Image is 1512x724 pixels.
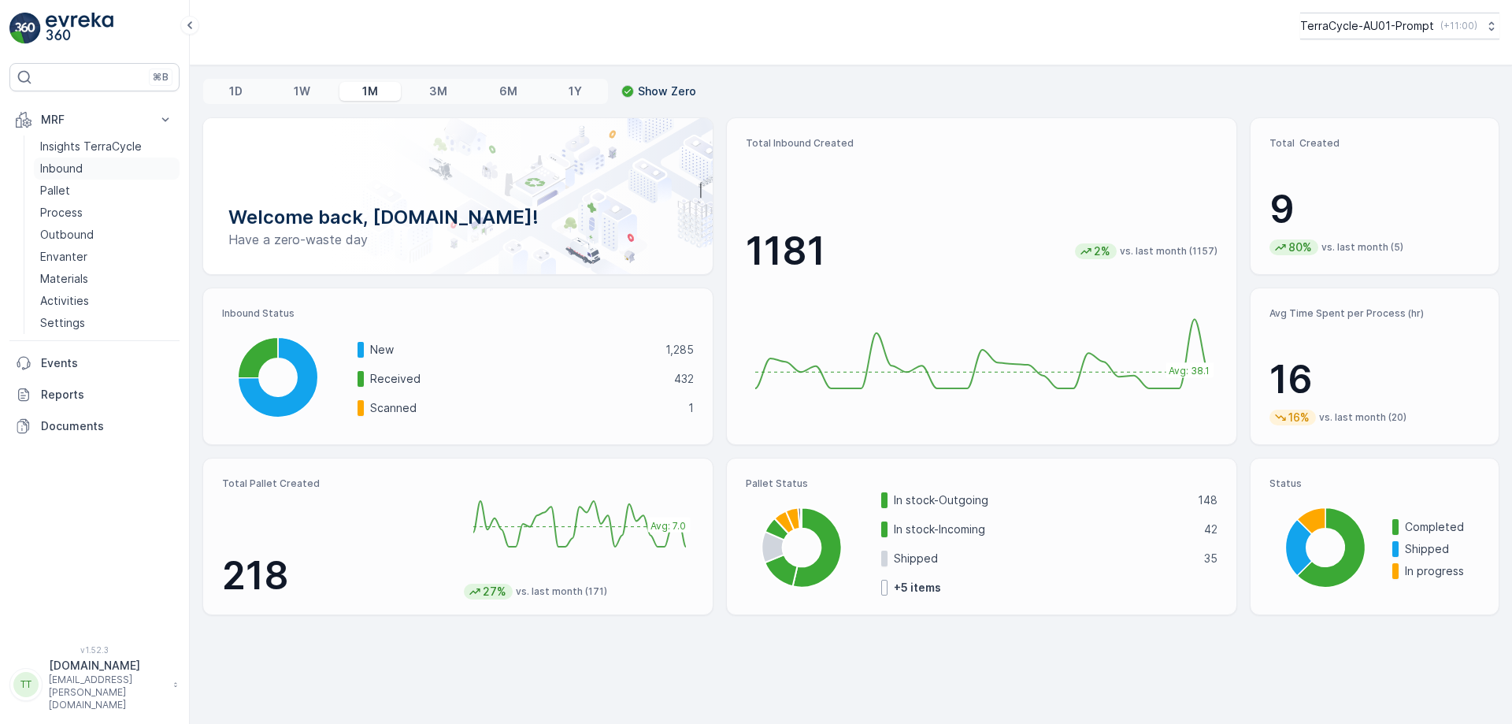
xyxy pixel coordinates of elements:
p: Status [1269,477,1480,490]
p: Events [41,355,173,371]
p: 6M [499,84,517,99]
div: TT [13,672,39,697]
p: Activities [40,293,89,309]
p: Materials [40,271,88,287]
p: Total Pallet Created [222,477,451,490]
p: 16 [1269,356,1480,403]
img: logo_light-DOdMpM7g.png [46,13,113,44]
p: Process [40,205,83,221]
p: In stock-Outgoing [894,492,1188,508]
a: Events [9,347,180,379]
p: Shipped [1405,541,1480,557]
p: Pallet [40,183,70,199]
p: vs. last month (1157) [1120,245,1217,258]
p: 42 [1204,522,1217,537]
p: In stock-Incoming [894,522,1194,537]
a: Insights TerraCycle [34,136,180,158]
a: Settings [34,312,180,334]
p: 432 [674,371,694,387]
a: Inbound [34,158,180,180]
p: Scanned [370,400,678,416]
a: Reports [9,379,180,410]
p: Outbound [40,227,94,243]
p: 1M [362,84,378,99]
img: logo [9,13,41,44]
p: Total Inbound Created [746,137,1217,150]
a: Envanter [34,246,180,268]
p: New [370,342,655,358]
p: Welcome back, [DOMAIN_NAME]! [228,205,687,230]
p: Total Created [1269,137,1480,150]
p: 1,285 [665,342,694,358]
a: Documents [9,410,180,442]
p: vs. last month (5) [1321,241,1403,254]
p: 148 [1198,492,1217,508]
p: 9 [1269,186,1480,233]
p: Avg Time Spent per Process (hr) [1269,307,1480,320]
button: MRF [9,104,180,136]
p: MRF [41,112,148,128]
p: Inbound Status [222,307,694,320]
p: 1W [294,84,310,99]
p: ( +11:00 ) [1440,20,1477,32]
p: TerraCycle-AU01-Prompt [1300,18,1434,34]
a: Pallet [34,180,180,202]
p: 80% [1287,239,1314,255]
p: 218 [222,552,451,600]
p: + 5 items [894,580,941,596]
a: Process [34,202,180,224]
p: Have a zero-waste day [228,230,687,249]
span: v 1.52.3 [9,645,180,655]
p: 27% [481,584,508,600]
a: Outbound [34,224,180,246]
p: Documents [41,418,173,434]
p: Reports [41,387,173,403]
p: 35 [1204,551,1217,566]
button: TT[DOMAIN_NAME][EMAIL_ADDRESS][PERSON_NAME][DOMAIN_NAME] [9,658,180,711]
p: 3M [429,84,447,99]
p: 1 [688,400,694,416]
p: Shipped [894,551,1194,566]
p: Pallet Status [746,477,1217,490]
p: Received [370,371,664,387]
p: In progress [1405,563,1480,579]
p: 1D [229,84,243,99]
p: 1181 [746,228,825,275]
p: 16% [1287,410,1311,425]
p: Inbound [40,161,83,176]
p: Insights TerraCycle [40,139,142,154]
p: 1Y [569,84,582,99]
p: [EMAIL_ADDRESS][PERSON_NAME][DOMAIN_NAME] [49,674,165,711]
a: Materials [34,268,180,290]
p: vs. last month (20) [1319,411,1406,424]
a: Activities [34,290,180,312]
p: ⌘B [153,71,169,84]
p: Envanter [40,249,87,265]
p: 2% [1092,243,1112,259]
p: Show Zero [638,84,696,99]
p: Completed [1405,519,1480,535]
p: Settings [40,315,85,331]
p: [DOMAIN_NAME] [49,658,165,674]
button: TerraCycle-AU01-Prompt(+11:00) [1300,13,1499,39]
p: vs. last month (171) [516,585,607,598]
